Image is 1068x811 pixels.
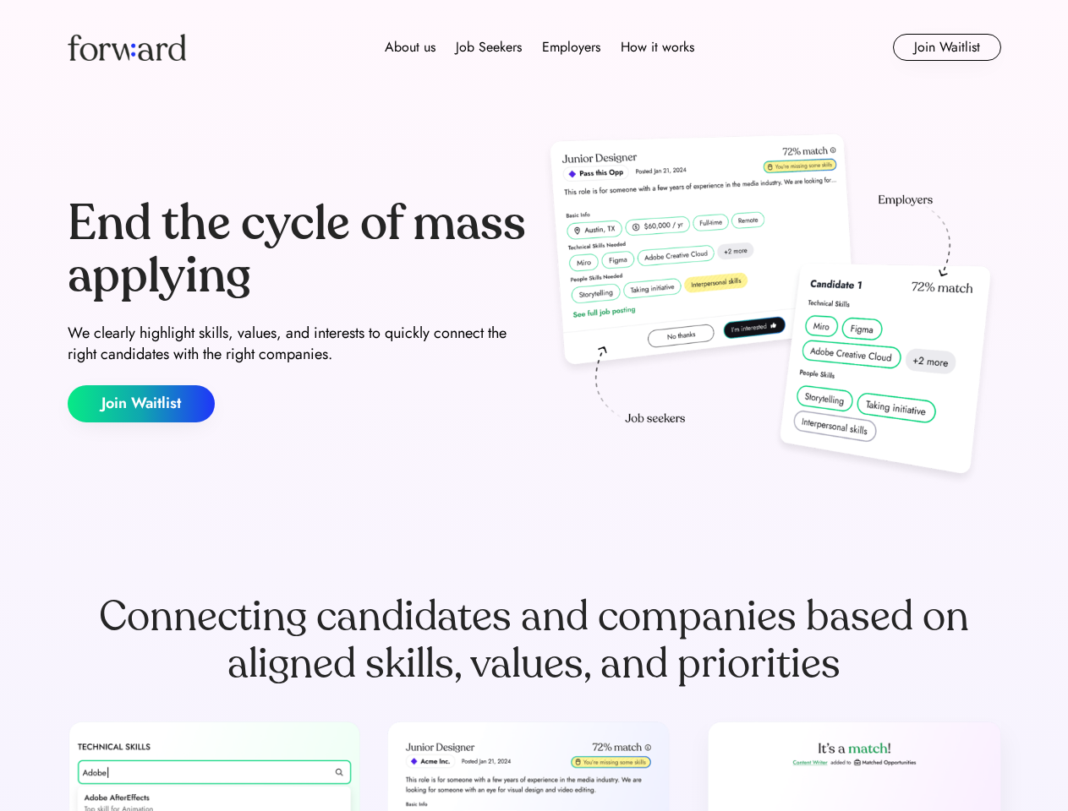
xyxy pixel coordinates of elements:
div: End the cycle of mass applying [68,198,528,302]
div: Job Seekers [456,37,522,57]
button: Join Waitlist [893,34,1001,61]
div: About us [385,37,435,57]
img: hero-image.png [541,128,1001,492]
img: Forward logo [68,34,186,61]
button: Join Waitlist [68,385,215,422]
div: Connecting candidates and companies based on aligned skills, values, and priorities [68,593,1001,688]
div: We clearly highlight skills, values, and interests to quickly connect the right candidates with t... [68,323,528,365]
div: How it works [621,37,694,57]
div: Employers [542,37,600,57]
